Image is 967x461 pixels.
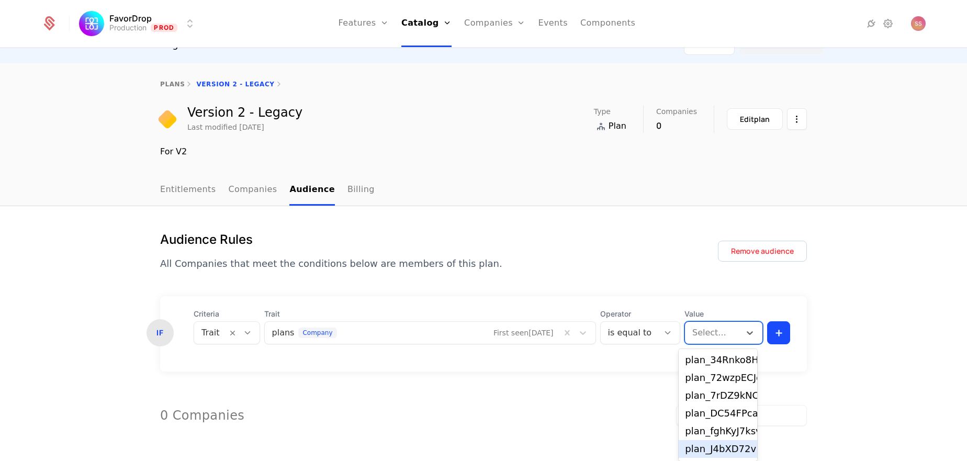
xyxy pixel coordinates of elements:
div: plan_fghKyJ7ksvp [685,426,767,436]
a: Entitlements [160,175,216,206]
div: plan_72wzpECJg3G [685,373,775,383]
span: Operator [600,309,680,319]
a: Audience [289,175,335,206]
h1: Audience Rules [160,231,502,248]
div: Production [109,23,147,33]
ul: Choose Sub Page [160,175,375,206]
span: Plan [609,120,626,132]
button: + [767,321,790,344]
img: FavorDrop [79,11,104,36]
div: plan_DC54FPcafBG [685,409,775,418]
div: IF [147,319,174,346]
img: Sarah Skillen [911,16,926,31]
a: Integrations [865,17,878,30]
span: Prod [151,24,177,32]
span: Trait [264,309,596,319]
span: Criteria [194,309,260,319]
button: Select action [787,108,807,130]
a: Billing [347,175,375,206]
a: plans [160,81,185,88]
div: plan_7rDZ9kNC7B8 [685,391,777,400]
div: Edit plan [740,114,770,125]
div: plan_34Rnko8HLxe [685,355,775,365]
p: All Companies that meet the conditions below are members of this plan. [160,256,502,271]
div: For V2 [160,145,807,158]
a: Settings [882,17,894,30]
span: FavorDrop [109,14,152,23]
a: Companies [229,175,277,206]
div: Last modified [DATE] [187,122,264,132]
button: Remove audience [718,241,807,262]
button: Editplan [727,108,783,130]
span: Type [594,108,611,115]
div: plan_J4bXD72v1Wz [685,444,777,454]
div: Version 2 - Legacy [187,106,302,119]
div: Remove audience [731,246,794,256]
span: Companies [656,108,697,115]
nav: Main [160,175,807,206]
div: 0 Companies [160,407,244,424]
button: Select environment [82,12,196,35]
div: 0 [656,119,697,132]
button: Open user button [911,16,926,31]
span: Value [684,309,763,319]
